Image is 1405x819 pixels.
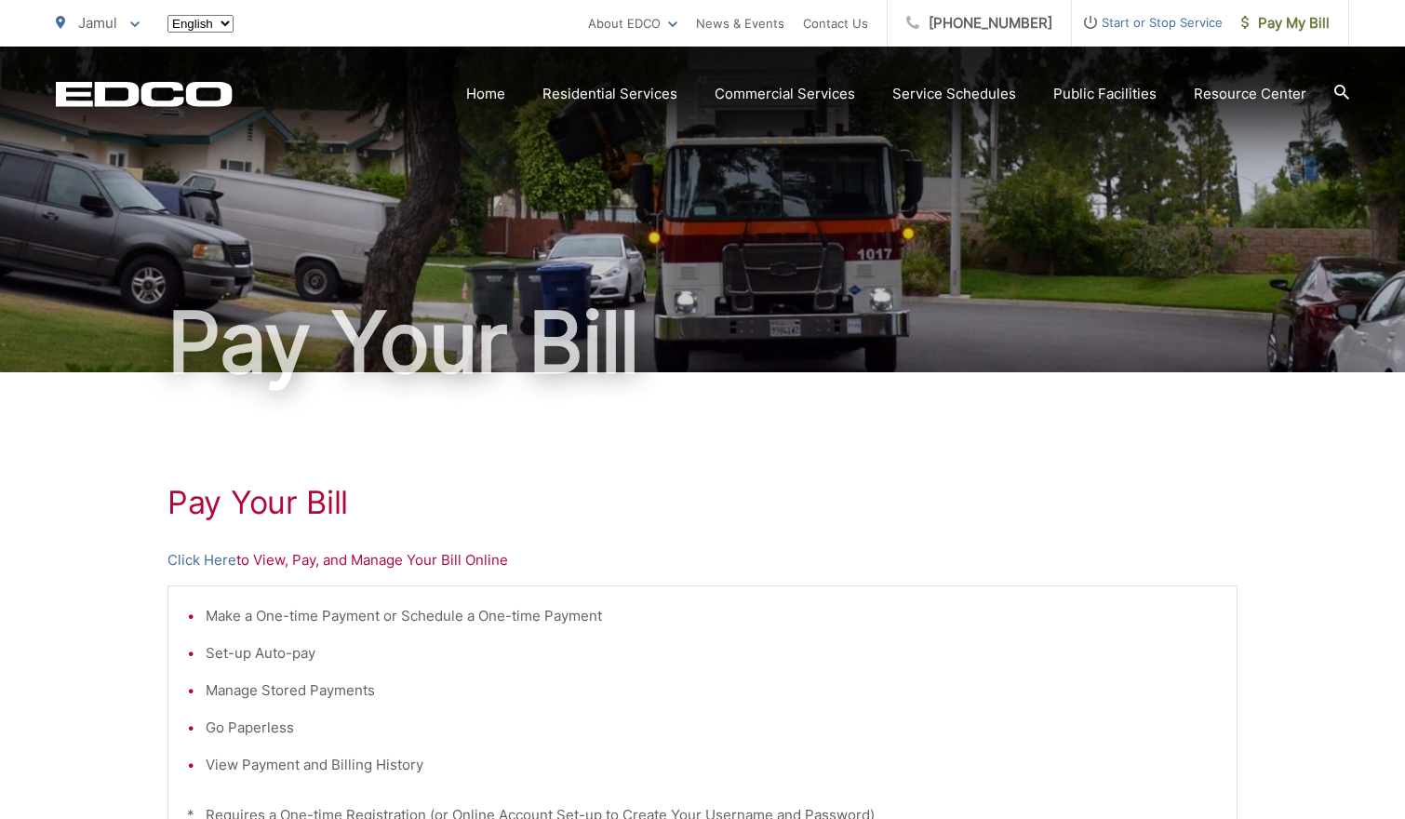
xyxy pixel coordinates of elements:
h1: Pay Your Bill [56,296,1349,389]
a: Service Schedules [892,83,1016,105]
a: Click Here [167,549,236,571]
a: Contact Us [803,12,868,34]
a: Home [466,83,505,105]
a: EDCD logo. Return to the homepage. [56,81,233,107]
a: Resource Center [1194,83,1306,105]
span: Pay My Bill [1241,12,1330,34]
li: View Payment and Billing History [206,754,1218,776]
a: Public Facilities [1053,83,1157,105]
a: Residential Services [542,83,677,105]
li: Set-up Auto-pay [206,642,1218,665]
li: Make a One-time Payment or Schedule a One-time Payment [206,605,1218,627]
a: About EDCO [588,12,677,34]
h1: Pay Your Bill [167,484,1238,521]
li: Manage Stored Payments [206,679,1218,702]
span: Jamul [78,14,117,32]
li: Go Paperless [206,717,1218,739]
a: Commercial Services [715,83,855,105]
a: News & Events [696,12,784,34]
select: Select a language [167,15,234,33]
p: to View, Pay, and Manage Your Bill Online [167,549,1238,571]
